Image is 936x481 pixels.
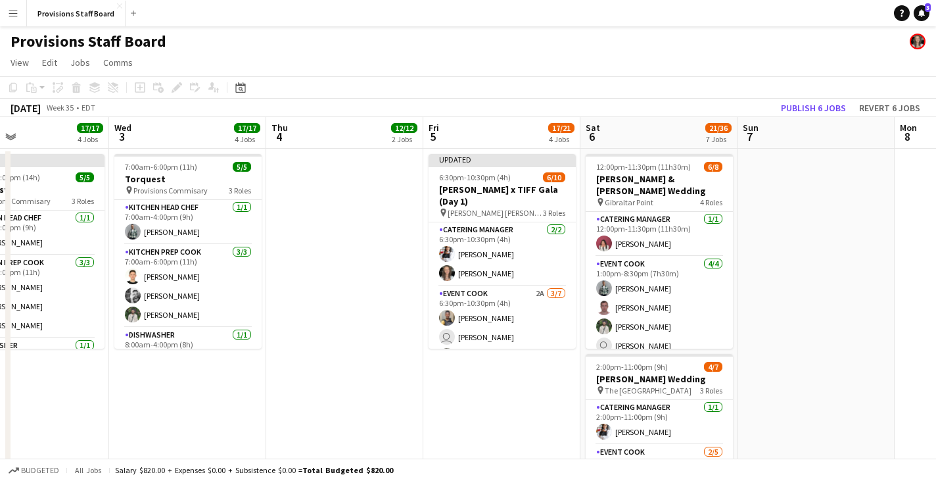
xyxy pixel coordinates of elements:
span: Edit [42,57,57,68]
a: Comms [98,54,138,71]
span: All jobs [72,465,104,475]
span: View [11,57,29,68]
a: Jobs [65,54,95,71]
span: Jobs [70,57,90,68]
button: Provisions Staff Board [27,1,126,26]
div: [DATE] [11,101,41,114]
button: Budgeted [7,463,61,478]
span: Budgeted [21,466,59,475]
a: View [5,54,34,71]
button: Revert 6 jobs [854,99,925,116]
button: Publish 6 jobs [776,99,851,116]
span: Comms [103,57,133,68]
div: Salary $820.00 + Expenses $0.00 + Subsistence $0.00 = [115,465,393,475]
span: Total Budgeted $820.00 [302,465,393,475]
a: Edit [37,54,62,71]
div: EDT [82,103,95,113]
span: 3 [925,3,931,12]
app-user-avatar: Giannina Fazzari [910,34,925,49]
a: 3 [914,5,929,21]
span: Week 35 [43,103,76,113]
h1: Provisions Staff Board [11,32,166,51]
